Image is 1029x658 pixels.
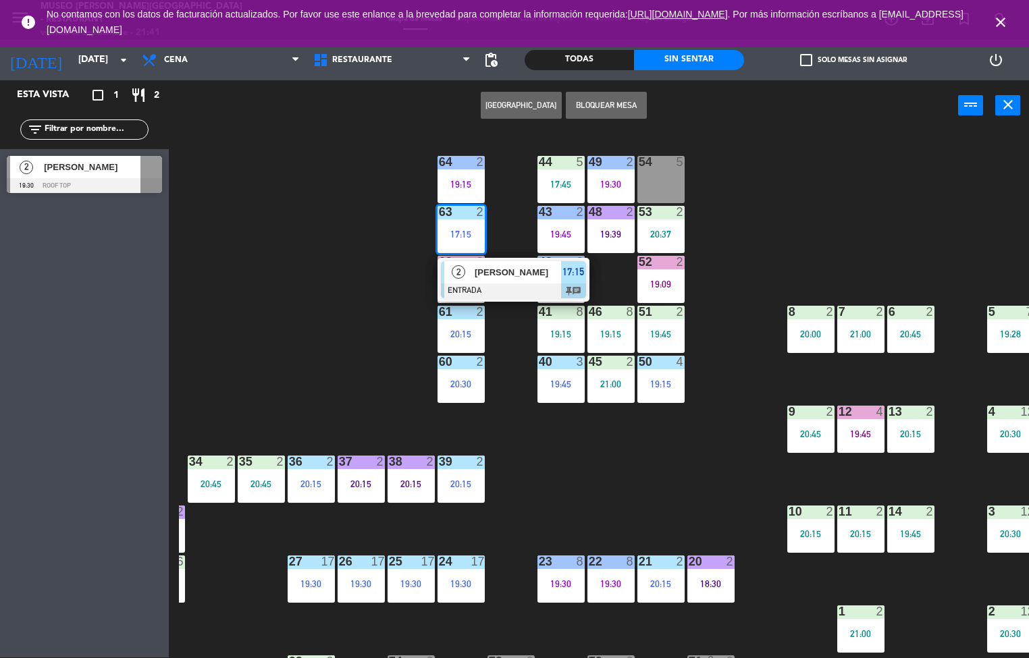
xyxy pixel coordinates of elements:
div: 38 [389,456,390,468]
div: 2 [326,456,334,468]
div: 20:15 [887,429,934,439]
div: Todas [525,50,634,70]
div: 20:15 [837,529,885,539]
div: 2 [476,156,484,168]
i: power_settings_new [988,52,1004,68]
div: 2 [876,306,884,318]
div: 2 [226,456,234,468]
div: 20:45 [238,479,285,489]
div: 19:39 [587,229,635,239]
div: Esta vista [7,87,97,103]
span: pending_actions [483,52,499,68]
div: 2 [476,306,484,318]
span: check_box_outline_blank [800,54,812,66]
div: 2 [676,256,684,268]
span: No contamos con los datos de facturación actualizados. Por favor use este enlance a la brevedad p... [47,9,964,35]
i: restaurant [130,87,147,103]
i: error [20,14,36,30]
i: crop_square [90,87,106,103]
div: 20:45 [787,429,835,439]
div: 8 [576,555,584,568]
div: 2 [576,206,584,218]
div: 5 [988,306,989,318]
a: [URL][DOMAIN_NAME] [628,9,728,20]
div: 19:30 [587,180,635,189]
div: 19:30 [338,579,385,588]
label: Solo mesas sin asignar [800,54,907,66]
div: 20:15 [438,329,485,339]
div: 21:00 [837,329,885,339]
div: 20:15 [787,529,835,539]
div: 20:15 [338,479,385,489]
div: 4 [988,406,989,418]
div: 19:45 [637,329,685,339]
button: power_input [958,95,983,115]
div: 19:15 [438,180,485,189]
div: 19:15 [637,379,685,389]
div: 2 [926,306,934,318]
span: 17:15 [562,264,584,280]
div: 2 [176,505,184,518]
div: 63 [439,206,440,218]
div: 2 [926,505,934,518]
div: 8 [576,306,584,318]
div: 19:30 [438,579,485,588]
div: 36 [289,456,290,468]
div: 2 [626,206,634,218]
div: 4 [876,406,884,418]
div: 60 [439,356,440,368]
span: 2 [154,88,159,103]
div: 2 [988,605,989,618]
span: Cena [164,55,188,65]
div: 20:00 [787,329,835,339]
div: 20:15 [288,479,335,489]
div: 20:30 [438,379,485,389]
div: 39 [439,456,440,468]
div: 19:30 [537,579,585,588]
div: 8 [626,555,634,568]
div: 62 [439,256,440,268]
div: 2 [926,406,934,418]
div: 20:15 [637,579,685,588]
div: 17:45 [537,180,585,189]
div: 26 [339,555,340,568]
div: 6 [176,555,184,568]
div: 17:15 [438,229,485,239]
div: 18:30 [687,579,735,588]
div: 2 [876,605,884,618]
div: 2 [876,505,884,518]
div: 2 [676,555,684,568]
div: 2 [576,256,584,268]
div: 21:00 [587,379,635,389]
div: 19:15 [587,329,635,339]
div: 2 [626,356,634,368]
div: 2 [676,206,684,218]
input: Filtrar por nombre... [43,122,148,137]
div: 19:30 [388,579,435,588]
div: 8 [626,306,634,318]
div: 2 [676,306,684,318]
div: 17 [371,555,384,568]
span: 1 [113,88,119,103]
div: 5 [576,156,584,168]
button: Bloquear Mesa [566,92,647,119]
div: 19:09 [637,279,685,289]
div: 2 [476,256,484,268]
span: [PERSON_NAME] [44,160,140,174]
